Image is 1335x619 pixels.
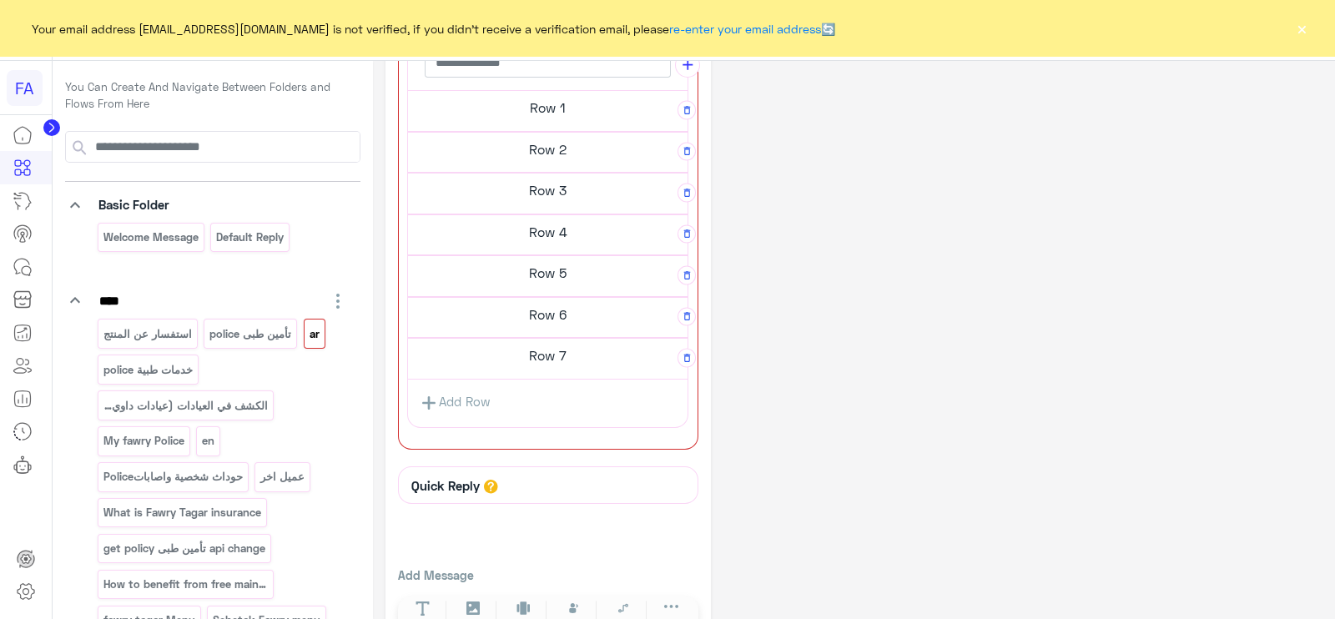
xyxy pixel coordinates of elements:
[407,478,484,493] h6: Quick Reply
[201,431,216,450] p: en
[98,197,169,212] span: Basic Folder
[679,57,697,74] i: add
[7,70,43,106] div: FA
[678,349,697,368] button: Delete Row
[408,215,688,249] h5: Row 4
[408,133,688,166] h5: Row 2
[102,575,269,594] p: How to benefit from free maintenance
[102,360,194,380] p: police خدمات طبية
[675,53,700,78] button: add
[102,503,262,522] p: What is Fawry Tagar insurance
[408,91,688,124] h5: Row 1
[408,174,688,207] h5: Row 3
[678,266,697,285] button: Delete Row
[678,307,697,326] button: Delete Row
[1293,20,1310,37] button: ×
[408,388,501,419] a: Add Row
[259,467,306,486] p: عميل اخر
[678,101,697,120] button: Delete Row
[102,467,244,486] p: Policeحوداث شخصية واصابات
[678,142,697,161] button: Delete Row
[678,224,697,244] button: Delete Row
[669,22,821,36] a: re-enter your email address
[102,431,185,450] p: My fawry Police
[408,339,688,372] h5: Row 7
[65,79,360,112] p: You Can Create And Navigate Between Folders and Flows From Here
[678,184,697,203] button: Delete Row
[398,566,698,584] p: Add Message
[102,228,199,247] p: Welcome Message
[308,325,320,344] p: ar
[408,256,688,289] h5: Row 5
[408,298,688,331] h5: Row 6
[215,228,285,247] p: Default reply
[102,325,193,344] p: استفسار عن المنتج
[102,539,266,558] p: get policy تأمين طبى api change
[32,20,835,38] span: Your email address [EMAIL_ADDRESS][DOMAIN_NAME] is not verified, if you didn't receive a verifica...
[209,325,293,344] p: تأمين طبى police
[65,195,85,215] i: keyboard_arrow_down
[65,290,85,310] i: keyboard_arrow_down
[102,396,269,415] p: الكشف في العيادات (عيادات داوي- سيتي كلينك)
